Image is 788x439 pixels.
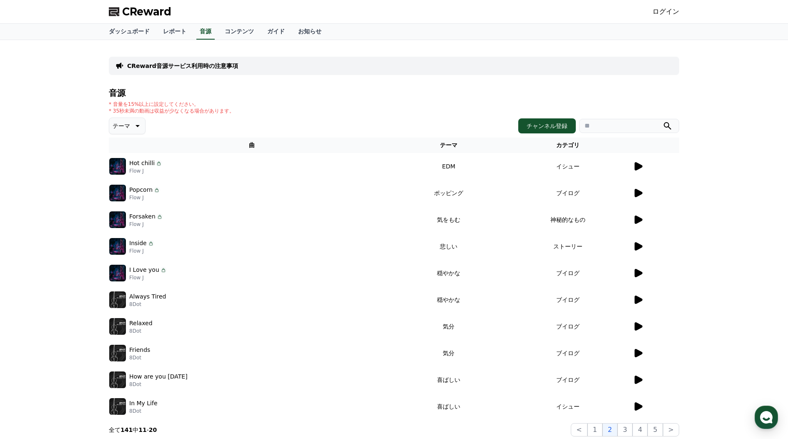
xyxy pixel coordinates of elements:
[109,138,394,153] th: 曲
[632,423,647,436] button: 4
[503,393,632,420] td: イシュー
[394,286,503,313] td: 穏やかな
[109,345,126,361] img: music
[503,233,632,260] td: ストーリー
[129,319,153,328] p: Relaxed
[69,277,94,284] span: Messages
[647,423,663,436] button: 5
[109,398,126,415] img: music
[129,381,188,388] p: 8Dot
[503,313,632,340] td: ブイログ
[291,24,328,40] a: お知らせ
[617,423,632,436] button: 3
[156,24,193,40] a: レポート
[503,180,632,206] td: ブイログ
[503,286,632,313] td: ブイログ
[109,238,126,255] img: music
[129,399,158,408] p: In My Life
[394,260,503,286] td: 穏やかな
[138,426,146,433] strong: 11
[129,372,188,381] p: How are you [DATE]
[109,88,679,98] h4: 音源
[123,277,144,283] span: Settings
[109,158,126,175] img: music
[129,194,160,201] p: Flow J
[3,264,55,285] a: Home
[129,212,156,221] p: Forsaken
[129,186,153,194] p: Popcorn
[102,24,156,40] a: ダッシュボード
[109,108,234,114] p: * 35秒未満の動画は収益が少なくなる場合があります。
[129,346,150,354] p: Friends
[109,291,126,308] img: music
[129,239,147,248] p: Inside
[129,221,163,228] p: Flow J
[108,264,160,285] a: Settings
[122,5,171,18] span: CReward
[109,211,126,228] img: music
[120,426,133,433] strong: 141
[129,328,153,334] p: 8Dot
[394,313,503,340] td: 気分
[503,153,632,180] td: イシュー
[394,153,503,180] td: EDM
[129,248,154,254] p: Flow J
[663,423,679,436] button: >
[109,5,171,18] a: CReward
[394,366,503,393] td: 喜ばしい
[109,185,126,201] img: music
[109,371,126,388] img: music
[149,426,157,433] strong: 20
[129,266,159,274] p: I Love you
[127,62,238,70] a: CReward音源サービス利用時の注意事項
[503,206,632,233] td: 神秘的なもの
[261,24,291,40] a: ガイド
[129,408,158,414] p: 8Dot
[394,393,503,420] td: 喜ばしい
[109,318,126,335] img: music
[113,120,130,132] p: テーマ
[218,24,261,40] a: コンテンツ
[196,24,215,40] a: 音源
[129,159,155,168] p: Hot chilli
[503,260,632,286] td: ブイログ
[129,168,162,174] p: Flow J
[503,138,632,153] th: カテゴリ
[109,265,126,281] img: music
[129,354,150,361] p: 8Dot
[55,264,108,285] a: Messages
[394,206,503,233] td: 気をもむ
[21,277,36,283] span: Home
[129,301,166,308] p: 8Dot
[394,340,503,366] td: 気分
[652,7,679,17] a: ログイン
[518,118,576,133] button: チャンネル登録
[109,118,146,134] button: テーマ
[394,138,503,153] th: テーマ
[571,423,587,436] button: <
[129,292,166,301] p: Always Tired
[503,366,632,393] td: ブイログ
[394,233,503,260] td: 悲しい
[503,340,632,366] td: ブイログ
[602,423,617,436] button: 2
[394,180,503,206] td: ポッピング
[129,274,167,281] p: Flow J
[109,426,157,434] p: 全て 中 -
[109,101,234,108] p: * 音量を15%以上に設定してください。
[587,423,602,436] button: 1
